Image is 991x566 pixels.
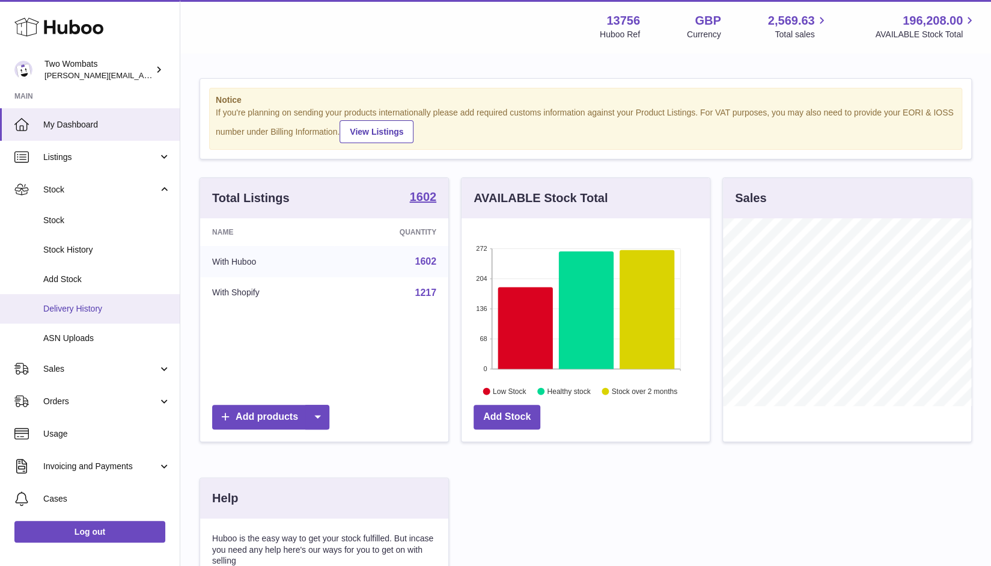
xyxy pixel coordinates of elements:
div: Two Wombats [44,58,153,81]
th: Name [200,218,334,246]
span: ASN Uploads [43,333,171,344]
text: Low Stock [493,387,526,395]
a: 1602 [415,256,436,266]
span: Cases [43,493,171,505]
span: Total sales [775,29,828,40]
span: AVAILABLE Stock Total [875,29,977,40]
a: 196,208.00 AVAILABLE Stock Total [875,13,977,40]
span: Stock History [43,244,171,256]
text: Healthy stock [547,387,591,395]
text: 0 [483,365,487,372]
a: Log out [14,521,165,543]
text: 68 [480,335,487,342]
span: Stock [43,184,158,195]
span: [PERSON_NAME][EMAIL_ADDRESS][PERSON_NAME][DOMAIN_NAME] [44,70,305,80]
span: 2,569.63 [768,13,815,29]
span: Usage [43,428,171,440]
h3: Sales [735,190,766,206]
h3: Total Listings [212,190,290,206]
text: 272 [476,245,487,252]
h3: AVAILABLE Stock Total [474,190,608,206]
img: philip.carroll@twowombats.com [14,61,32,79]
a: View Listings [340,120,413,143]
strong: Notice [216,94,956,106]
a: Add Stock [474,405,540,429]
a: 1602 [410,191,437,205]
h3: Help [212,490,238,506]
th: Quantity [334,218,448,246]
td: With Huboo [200,246,334,277]
span: Delivery History [43,303,171,315]
span: 196,208.00 [903,13,963,29]
td: With Shopify [200,277,334,309]
strong: 1602 [410,191,437,203]
span: My Dashboard [43,119,171,131]
text: 136 [476,305,487,312]
a: 2,569.63 Total sales [768,13,829,40]
span: Orders [43,396,158,407]
span: Stock [43,215,171,226]
span: Add Stock [43,274,171,285]
text: Stock over 2 months [612,387,677,395]
a: Add products [212,405,329,429]
a: 1217 [415,288,436,298]
span: Invoicing and Payments [43,461,158,472]
text: 204 [476,275,487,282]
div: If you're planning on sending your products internationally please add required customs informati... [216,107,956,143]
div: Huboo Ref [600,29,640,40]
strong: GBP [695,13,721,29]
span: Sales [43,363,158,375]
strong: 13756 [606,13,640,29]
div: Currency [687,29,721,40]
span: Listings [43,152,158,163]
